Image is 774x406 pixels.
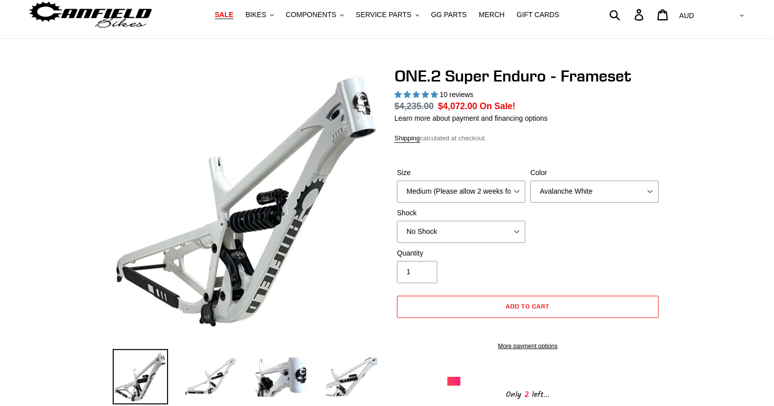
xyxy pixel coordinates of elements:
[522,388,532,401] span: 2
[395,101,434,111] s: $4,235.00
[113,349,168,404] img: Load image into Gallery viewer, ONE.2 Super Enduro - Frameset
[397,342,659,351] a: More payment options
[395,133,661,143] div: calculated at checkout.
[517,11,560,19] span: GIFT CARDS
[512,8,565,22] a: GIFT CARDS
[395,134,420,143] a: Shipping
[395,66,661,86] h1: ONE.2 Super Enduro - Frameset
[281,8,349,22] button: COMPONENTS
[397,296,659,318] button: Add to cart
[356,11,411,19] span: SERVICE PARTS
[479,11,505,19] span: MERCH
[351,8,424,22] button: SERVICE PARTS
[246,11,266,19] span: BIKES
[395,91,440,99] span: 5.00 stars
[397,168,525,178] label: Size
[506,302,550,310] span: Add to cart
[447,386,608,401] div: Only left...
[431,11,467,19] span: GG PARTS
[210,8,239,22] a: SALE
[397,248,525,259] label: Quantity
[426,8,472,22] a: GG PARTS
[397,208,525,218] label: Shock
[474,8,510,22] a: MERCH
[530,168,659,178] label: Color
[183,349,239,404] img: Load image into Gallery viewer, ONE.2 Super Enduro - Frameset
[286,11,336,19] span: COMPONENTS
[440,91,474,99] span: 10 reviews
[615,4,641,26] input: Search
[480,100,515,113] span: On Sale!
[254,349,309,404] img: Load image into Gallery viewer, ONE.2 Super Enduro - Frameset
[215,11,234,19] span: SALE
[395,114,548,122] a: Learn more about payment and financing options
[438,101,478,111] span: $4,072.00
[241,8,279,22] button: BIKES
[324,349,379,404] img: Load image into Gallery viewer, ONE.2 Super Enduro - Frameset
